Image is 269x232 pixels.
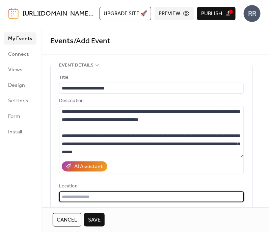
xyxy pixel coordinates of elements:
[57,216,77,224] span: Cancel
[8,81,25,89] span: Design
[74,34,110,49] span: / Add Event
[8,112,20,121] span: Form
[59,74,243,82] div: Title
[59,61,93,70] span: Event details
[8,35,32,43] span: My Events
[244,5,261,22] div: RR
[4,79,36,91] a: Design
[197,7,236,20] button: Publish
[4,126,36,138] a: Install
[159,10,180,18] span: Preview
[8,66,23,74] span: Views
[8,97,28,105] span: Settings
[8,8,19,19] img: logo
[88,216,101,224] span: Save
[62,161,107,172] button: AI Assistant
[67,206,110,214] span: Link to Google Maps
[155,7,194,20] button: Preview
[201,10,222,18] span: Publish
[8,128,22,136] span: Install
[100,7,151,20] button: Upgrade site 🚀
[50,34,74,49] a: Events
[84,213,105,227] button: Save
[4,95,36,107] a: Settings
[4,32,36,45] a: My Events
[53,213,81,227] button: Cancel
[23,7,94,20] a: [URL][DOMAIN_NAME]
[104,10,147,18] span: Upgrade site 🚀
[59,182,243,190] div: Location
[74,163,103,171] div: AI Assistant
[4,48,36,60] a: Connect
[59,97,243,105] div: Description
[4,110,36,122] a: Form
[4,63,36,76] a: Views
[8,50,29,58] span: Connect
